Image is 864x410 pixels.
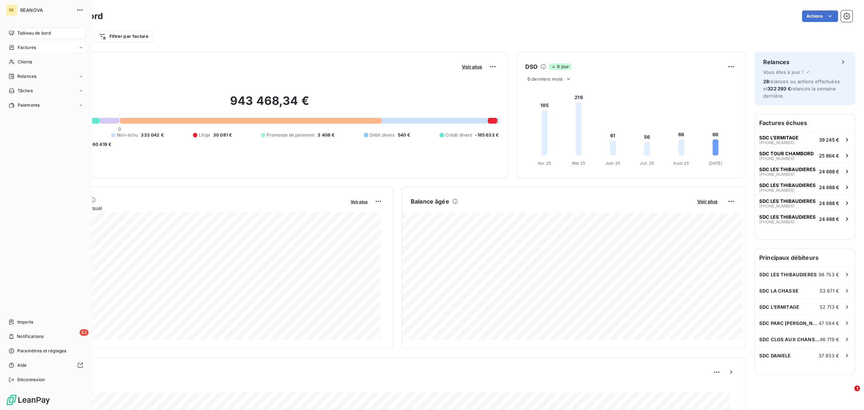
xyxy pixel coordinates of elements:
[572,161,585,166] tspan: Mai 25
[460,63,484,70] button: Voir plus
[90,141,111,148] span: -60 419 €
[318,132,334,138] span: 3 408 €
[41,204,346,212] span: Chiffre d'affaires mensuel
[351,199,368,204] span: Voir plus
[759,272,817,277] span: SDC LES THIBAUDIERES
[763,79,769,84] span: 28
[755,249,855,266] h6: Principaux débiteurs
[755,132,855,147] button: SDC L'ERMITAGE[PHONE_NUMBER]39 245 €
[759,166,816,172] span: SDC LES THIBAUDIERES
[755,163,855,179] button: SDC LES THIBAUDIERES[PHONE_NUMBER]24 688 €
[6,360,86,371] a: Aide
[755,211,855,227] button: SDC LES THIBAUDIERES[PHONE_NUMBER]24 688 €
[755,195,855,211] button: SDC LES THIBAUDIERES[PHONE_NUMBER]24 688 €
[411,197,449,206] h6: Balance âgée
[820,288,839,294] span: 53 671 €
[695,198,720,205] button: Voir plus
[819,320,839,326] span: 47 594 €
[17,73,36,80] span: Relances
[759,135,798,141] span: SDC L'ERMITAGE
[17,348,66,354] span: Paramètres et réglages
[820,304,839,310] span: 52 713 €
[802,10,838,22] button: Actions
[17,319,33,325] span: Imports
[759,188,795,192] span: [PHONE_NUMBER]
[41,94,499,115] h2: 943 468,34 €
[18,44,36,51] span: Factures
[819,169,839,174] span: 24 688 €
[549,63,571,70] span: 0 jour
[819,353,839,358] span: 37 833 €
[759,204,795,208] span: [PHONE_NUMBER]
[527,76,563,82] span: 6 derniers mois
[819,200,839,206] span: 24 688 €
[348,198,370,205] button: Voir plus
[6,4,17,16] div: RE
[759,353,791,358] span: SDC DANIELE
[118,126,121,132] span: 0
[141,132,163,138] span: 333 042 €
[17,376,45,383] span: Déconnexion
[462,64,482,70] span: Voir plus
[819,216,839,222] span: 24 688 €
[640,161,654,166] tspan: Juil. 25
[697,199,717,204] span: Voir plus
[538,161,551,166] tspan: Avr. 25
[819,153,839,159] span: 25 864 €
[819,184,839,190] span: 24 688 €
[759,172,795,177] span: [PHONE_NUMBER]
[475,132,499,138] span: -185 633 €
[759,156,795,161] span: [PHONE_NUMBER]
[759,304,799,310] span: SDC L'ERMITAGE
[18,59,32,65] span: Clients
[759,288,798,294] span: SDC LA CHASSE
[213,132,232,138] span: 30 081 €
[199,132,210,138] span: Litige
[759,214,816,220] span: SDC LES THIBAUDIERES
[525,62,537,71] h6: DSO
[20,7,72,13] span: REANOVA
[763,69,804,75] span: Vous êtes à jour !
[820,337,839,342] span: 46 719 €
[819,137,839,143] span: 39 245 €
[755,179,855,195] button: SDC LES THIBAUDIERES[PHONE_NUMBER]24 688 €
[18,102,40,108] span: Paiements
[759,320,819,326] span: SDC PARC [PERSON_NAME]
[755,114,855,132] h6: Factures échues
[17,362,27,369] span: Aide
[673,161,689,166] tspan: Août 25
[759,220,795,224] span: [PHONE_NUMBER]
[370,132,395,138] span: Débit divers
[267,132,315,138] span: Promesse de paiement
[840,386,857,403] iframe: Intercom live chat
[759,182,816,188] span: SDC LES THIBAUDIERES
[759,337,820,342] span: SDC CLOS AUX CHANSONS
[819,272,839,277] span: 98 753 €
[80,329,89,336] span: 62
[763,58,789,66] h6: Relances
[709,161,723,166] tspan: [DATE]
[759,141,795,145] span: [PHONE_NUMBER]
[94,31,153,42] button: Filtrer par facture
[17,333,44,340] span: Notifications
[606,161,620,166] tspan: Juin 25
[763,79,840,99] span: relances ou actions effectuées et relancés la semaine dernière.
[768,86,791,92] span: 322 293 €
[17,30,51,36] span: Tableau de bord
[759,151,814,156] span: SDC TOUR CHAMBORD
[755,147,855,163] button: SDC TOUR CHAMBORD[PHONE_NUMBER]25 864 €
[398,132,410,138] span: 540 €
[854,386,860,391] span: 1
[117,132,138,138] span: Non-échu
[18,88,33,94] span: Tâches
[6,394,50,406] img: Logo LeanPay
[759,198,816,204] span: SDC LES THIBAUDIERES
[445,132,472,138] span: Crédit divers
